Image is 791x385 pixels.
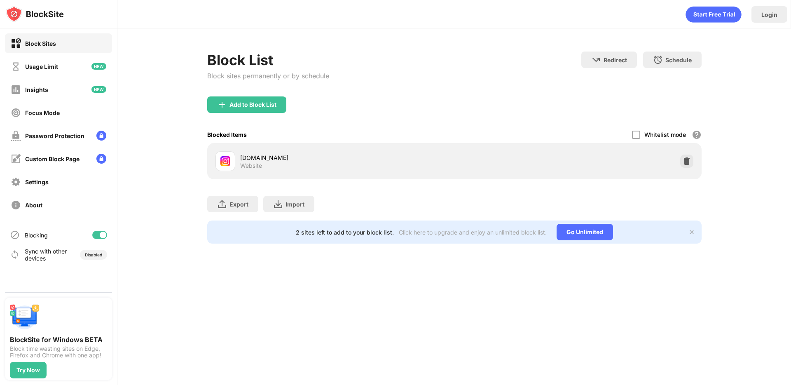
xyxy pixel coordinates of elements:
img: blocking-icon.svg [10,230,20,240]
div: Try Now [16,367,40,373]
img: new-icon.svg [91,63,106,70]
div: Schedule [665,56,692,63]
img: favicons [220,156,230,166]
img: x-button.svg [688,229,695,235]
img: customize-block-page-off.svg [11,154,21,164]
img: block-on.svg [11,38,21,49]
div: Block Sites [25,40,56,47]
div: Website [240,162,262,169]
img: insights-off.svg [11,85,21,95]
div: Export [229,201,248,208]
div: Usage Limit [25,63,58,70]
div: Custom Block Page [25,155,80,162]
img: time-usage-off.svg [11,61,21,72]
img: new-icon.svg [91,86,106,93]
img: sync-icon.svg [10,250,20,260]
img: password-protection-off.svg [11,131,21,141]
div: Block sites permanently or by schedule [207,72,329,80]
div: Go Unlimited [557,224,613,240]
div: Block time wasting sites on Edge, Firefox and Chrome with one app! [10,345,107,359]
div: Import [286,201,304,208]
div: Settings [25,178,49,185]
div: About [25,202,42,209]
img: settings-off.svg [11,177,21,187]
div: Add to Block List [229,101,276,108]
div: BlockSite for Windows BETA [10,336,107,344]
div: Focus Mode [25,109,60,116]
div: Click here to upgrade and enjoy an unlimited block list. [399,229,547,236]
div: Insights [25,86,48,93]
div: Login [761,11,777,18]
div: Password Protection [25,132,84,139]
img: lock-menu.svg [96,131,106,141]
div: Redirect [604,56,627,63]
div: Blocking [25,232,48,239]
div: animation [686,6,742,23]
div: Disabled [85,252,102,257]
img: focus-off.svg [11,108,21,118]
div: [DOMAIN_NAME] [240,153,454,162]
img: lock-menu.svg [96,154,106,164]
div: Sync with other devices [25,248,67,262]
div: 2 sites left to add to your block list. [296,229,394,236]
div: Whitelist mode [644,131,686,138]
div: Blocked Items [207,131,247,138]
div: Block List [207,52,329,68]
img: logo-blocksite.svg [6,6,64,22]
img: push-desktop.svg [10,303,40,332]
img: about-off.svg [11,200,21,210]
